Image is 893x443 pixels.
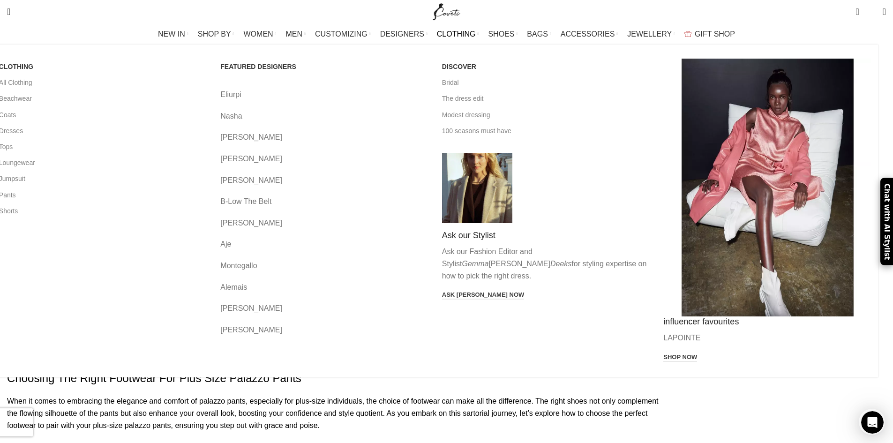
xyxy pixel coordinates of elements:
a: Ask [PERSON_NAME] now [442,291,525,300]
a: [PERSON_NAME] [220,217,428,229]
a: Shop now [663,353,697,362]
a: Banner link [663,59,871,316]
a: Bridal [442,75,650,90]
h2: Choosing The Right Footwear For Plus Size Palazzo Pants [7,370,663,386]
a: BAGS [527,25,551,44]
a: Montegallo [220,260,428,272]
a: [PERSON_NAME] [220,324,428,336]
a: [PERSON_NAME] [220,174,428,187]
a: GIFT SHOP [684,25,735,44]
a: 100 seasons must have [442,123,650,139]
span: CLOTHING [437,30,476,38]
span: DISCOVER [442,62,476,71]
img: Shop by Category Coveti [442,153,512,223]
span: CUSTOMIZING [315,30,368,38]
iframe: Intercom live chat discovery launcher [859,409,885,435]
em: Gemma [462,260,488,268]
span: 0 [856,5,863,12]
a: Eliurpi [220,89,428,101]
span: DESIGNERS [380,30,424,38]
a: B-Low The Belt [220,195,428,208]
iframe: Intercom live chat [861,411,884,434]
span: FEATURED DESIGNERS [220,62,296,71]
div: My Wishlist [866,2,876,21]
a: The dress edit [442,90,650,106]
p: Ask our Fashion Editor and Stylist [PERSON_NAME] for styling expertise on how to pick the right d... [442,246,650,282]
a: ACCESSORIES [561,25,618,44]
h4: Ask our Stylist [442,230,650,241]
h4: influencer favourites [663,316,871,327]
a: SHOP BY [198,25,234,44]
a: Nasha [220,110,428,122]
span: NEW IN [158,30,185,38]
p: When it comes to embracing the elegance and comfort of palazzo pants, especially for plus-size in... [7,395,663,431]
a: [PERSON_NAME] [220,131,428,143]
span: SHOES [488,30,514,38]
a: WOMEN [244,25,277,44]
a: NEW IN [158,25,188,44]
span: ACCESSORIES [561,30,615,38]
a: DESIGNERS [380,25,428,44]
span: 0 [868,9,875,16]
a: Site logo [431,7,462,15]
span: JEWELLERY [627,30,672,38]
div: Main navigation [2,25,891,44]
a: Modest dressing [442,107,650,123]
img: GiftBag [684,31,691,37]
span: MEN [286,30,303,38]
a: Alemais [220,281,428,293]
span: GIFT SHOP [695,30,735,38]
a: CUSTOMIZING [315,25,371,44]
a: CLOTHING [437,25,479,44]
em: Deeks [550,260,571,268]
a: Aje [220,238,428,250]
span: SHOP BY [198,30,231,38]
a: [PERSON_NAME] [220,153,428,165]
span: WOMEN [244,30,273,38]
a: Search [2,2,15,21]
a: 0 [851,2,863,21]
a: SHOES [488,25,518,44]
a: JEWELLERY [627,25,675,44]
a: MEN [286,25,306,44]
a: [PERSON_NAME] [220,302,428,315]
p: LAPOINTE [663,332,871,344]
span: BAGS [527,30,548,38]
